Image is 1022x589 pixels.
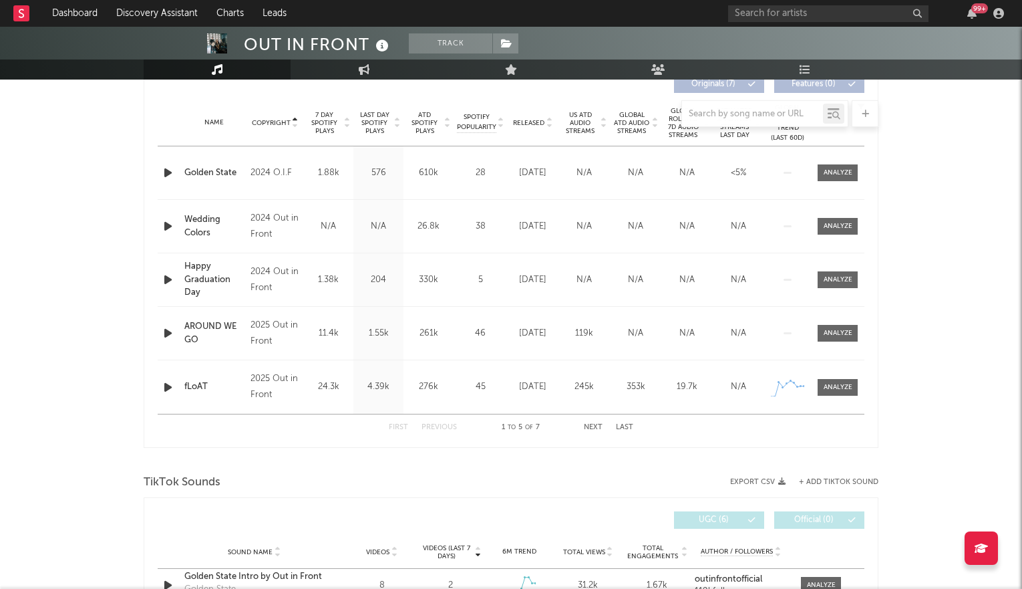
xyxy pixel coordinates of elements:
div: 2025 Out in Front [250,318,300,350]
div: N/A [716,327,761,340]
div: N/A [613,273,658,287]
a: Wedding Colors [184,213,244,239]
span: Originals ( 7 ) [683,80,744,88]
button: Next [584,424,603,431]
div: 4.39k [357,380,400,394]
div: 2024 O.I.F [250,165,300,181]
div: N/A [716,220,761,233]
div: 2024 Out in Front [250,211,300,243]
span: Total Engagements [626,544,680,560]
div: N/A [665,220,709,233]
div: 1.55k [357,327,400,340]
span: Sound Name [228,548,273,556]
div: N/A [562,220,607,233]
span: TikTok Sounds [144,475,220,491]
div: 204 [357,273,400,287]
button: Official(0) [774,511,864,529]
div: 24.3k [307,380,350,394]
div: 119k [562,327,607,340]
span: of [525,425,533,431]
div: 353k [613,380,658,394]
span: Total Views [563,548,605,556]
div: 2024 Out in Front [250,264,300,296]
div: N/A [613,220,658,233]
button: Originals(7) [674,76,764,93]
div: N/A [613,327,658,340]
div: [DATE] [510,220,555,233]
div: N/A [665,327,709,340]
button: Track [409,33,492,53]
div: N/A [562,273,607,287]
div: 1 5 7 [484,420,557,436]
div: 11.4k [307,327,350,340]
div: 45 [457,380,504,394]
div: 245k [562,380,607,394]
span: Author / Followers [701,548,773,556]
a: fLoAT [184,380,244,394]
button: + Add TikTok Sound [786,479,878,486]
a: outinfrontofficial [695,575,788,584]
span: UGC ( 6 ) [683,516,744,524]
div: 2025 Out in Front [250,371,300,403]
div: 26.8k [407,220,450,233]
div: [DATE] [510,327,555,340]
button: Last [616,424,633,431]
div: 99 + [971,3,988,13]
div: <5% [716,166,761,180]
div: 576 [357,166,400,180]
div: 1.38k [307,273,350,287]
div: [DATE] [510,273,555,287]
div: 261k [407,327,450,340]
div: N/A [665,166,709,180]
div: 6M Trend [488,547,550,557]
span: Features ( 0 ) [783,80,844,88]
div: 28 [457,166,504,180]
span: to [508,425,516,431]
a: Golden State [184,166,244,180]
div: N/A [562,166,607,180]
button: Features(0) [774,76,864,93]
span: Official ( 0 ) [783,516,844,524]
div: N/A [357,220,400,233]
div: 38 [457,220,504,233]
div: N/A [716,380,761,394]
button: 99+ [967,8,977,19]
div: 276k [407,380,450,394]
div: [DATE] [510,166,555,180]
div: 5 [457,273,504,287]
div: 19.7k [665,380,709,394]
div: N/A [665,273,709,287]
div: 330k [407,273,450,287]
button: + Add TikTok Sound [799,479,878,486]
div: OUT IN FRONT [244,33,392,55]
a: Happy Graduation Day [184,260,244,300]
div: 610k [407,166,450,180]
a: AROUND WE GO [184,320,244,346]
div: N/A [307,220,350,233]
span: Videos (last 7 days) [419,544,474,560]
strong: outinfrontofficial [695,575,762,584]
a: Golden State Intro by Out in Front [184,570,324,584]
div: 46 [457,327,504,340]
span: Videos [366,548,389,556]
div: N/A [613,166,658,180]
button: UGC(6) [674,511,764,529]
input: Search by song name or URL [682,109,823,120]
div: N/A [716,273,761,287]
div: [DATE] [510,380,555,394]
button: Export CSV [730,478,786,486]
div: 1.88k [307,166,350,180]
button: Previous [421,424,457,431]
input: Search for artists [728,5,928,22]
button: First [389,424,408,431]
